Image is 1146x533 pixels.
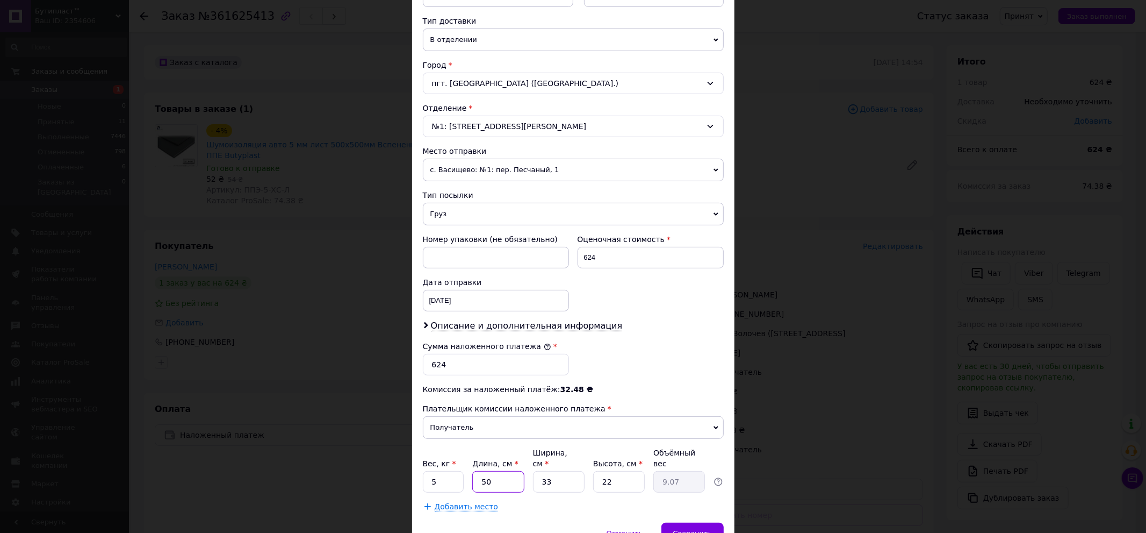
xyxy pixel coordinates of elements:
label: Высота, см [593,459,643,468]
span: Тип посылки [423,191,473,200]
span: 32.48 ₴ [560,385,593,394]
div: Объёмный вес [653,447,705,469]
span: В отделении [423,29,724,51]
span: Плательщик комиссии наложенного платежа [423,404,606,413]
span: Описание и дополнительная информация [431,321,623,331]
span: Место отправки [423,147,487,155]
span: Получатель [423,416,724,439]
label: Длина, см [472,459,518,468]
div: Отделение [423,103,724,113]
div: №1: [STREET_ADDRESS][PERSON_NAME] [423,116,724,137]
div: Город [423,60,724,70]
div: пгт. [GEOGRAPHIC_DATA] ([GEOGRAPHIC_DATA].) [423,73,724,94]
div: Оценочная стоимость [578,234,724,245]
label: Ширина, см [533,449,567,468]
label: Сумма наложенного платежа [423,342,551,351]
span: Тип доставки [423,17,477,25]
span: Груз [423,203,724,225]
div: Комиссия за наложенный платёж: [423,384,724,395]
div: Номер упаковки (не обязательно) [423,234,569,245]
div: Дата отправки [423,277,569,288]
span: с. Васищево: №1: пер. Песчаный, 1 [423,159,724,181]
span: Добавить место [435,502,499,511]
label: Вес, кг [423,459,456,468]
